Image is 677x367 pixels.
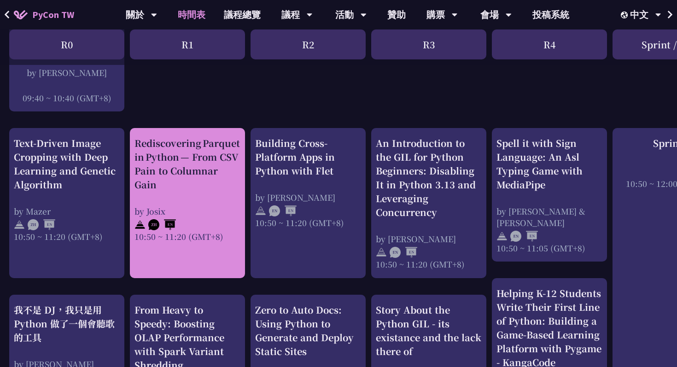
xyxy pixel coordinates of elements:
div: 10:50 ~ 11:20 (GMT+8) [376,258,482,270]
div: by [PERSON_NAME] [255,192,361,203]
img: ENEN.5a408d1.svg [269,205,297,216]
div: R1 [130,29,245,59]
div: Story About the Python GIL - its existance and the lack there of [376,303,482,358]
span: PyCon TW [32,8,74,22]
div: Zero to Auto Docs: Using Python to Generate and Deploy Static Sites [255,303,361,358]
div: by Josix [134,205,240,217]
div: by Mazer [14,205,120,217]
div: 09:40 ~ 10:40 (GMT+8) [14,92,120,104]
div: R3 [371,29,486,59]
div: R0 [9,29,124,59]
div: 10:50 ~ 11:20 (GMT+8) [134,231,240,242]
a: Text-Driven Image Cropping with Deep Learning and Genetic Algorithm by Mazer 10:50 ~ 11:20 (GMT+8) [14,136,120,270]
a: Rediscovering Parquet in Python — From CSV Pain to Columnar Gain by Josix 10:50 ~ 11:20 (GMT+8) [134,136,240,270]
div: by [PERSON_NAME] & [PERSON_NAME] [496,205,602,228]
img: ZHEN.371966e.svg [28,219,55,230]
img: svg+xml;base64,PHN2ZyB4bWxucz0iaHR0cDovL3d3dy53My5vcmcvMjAwMC9zdmciIHdpZHRoPSIyNCIgaGVpZ2h0PSIyNC... [376,247,387,258]
img: svg+xml;base64,PHN2ZyB4bWxucz0iaHR0cDovL3d3dy53My5vcmcvMjAwMC9zdmciIHdpZHRoPSIyNCIgaGVpZ2h0PSIyNC... [14,219,25,230]
div: Text-Driven Image Cropping with Deep Learning and Genetic Algorithm [14,136,120,192]
img: Locale Icon [621,12,630,18]
div: Rediscovering Parquet in Python — From CSV Pain to Columnar Gain [134,136,240,192]
div: Spell it with Sign Language: An Asl Typing Game with MediaPipe [496,136,602,192]
img: ENEN.5a408d1.svg [390,247,417,258]
div: 我不是 DJ，我只是用 Python 做了一個會聽歌的工具 [14,303,120,344]
img: svg+xml;base64,PHN2ZyB4bWxucz0iaHR0cDovL3d3dy53My5vcmcvMjAwMC9zdmciIHdpZHRoPSIyNCIgaGVpZ2h0PSIyNC... [496,231,508,242]
div: An Introduction to the GIL for Python Beginners: Disabling It in Python 3.13 and Leveraging Concu... [376,136,482,219]
img: svg+xml;base64,PHN2ZyB4bWxucz0iaHR0cDovL3d3dy53My5vcmcvMjAwMC9zdmciIHdpZHRoPSIyNCIgaGVpZ2h0PSIyNC... [255,205,266,216]
img: svg+xml;base64,PHN2ZyB4bWxucz0iaHR0cDovL3d3dy53My5vcmcvMjAwMC9zdmciIHdpZHRoPSIyNCIgaGVpZ2h0PSIyNC... [134,219,146,230]
div: by [PERSON_NAME] [376,233,482,245]
img: ENEN.5a408d1.svg [510,231,538,242]
div: R4 [492,29,607,59]
div: 10:50 ~ 11:20 (GMT+8) [14,231,120,242]
a: An Introduction to the GIL for Python Beginners: Disabling It in Python 3.13 and Leveraging Concu... [376,136,482,270]
div: Building Cross-Platform Apps in Python with Flet [255,136,361,178]
img: ZHEN.371966e.svg [148,219,176,230]
a: PyCon TW [5,3,83,26]
div: 10:50 ~ 11:20 (GMT+8) [255,217,361,228]
div: 10:50 ~ 11:05 (GMT+8) [496,242,602,254]
div: R2 [251,29,366,59]
a: Building Cross-Platform Apps in Python with Flet by [PERSON_NAME] 10:50 ~ 11:20 (GMT+8) [255,136,361,270]
img: Home icon of PyCon TW 2025 [14,10,28,19]
a: Spell it with Sign Language: An Asl Typing Game with MediaPipe by [PERSON_NAME] & [PERSON_NAME] 1... [496,136,602,254]
div: by [PERSON_NAME] [14,67,120,78]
